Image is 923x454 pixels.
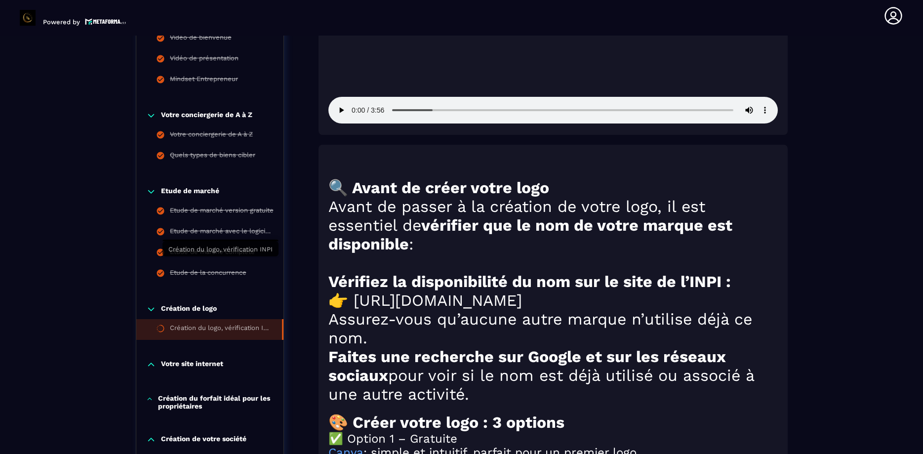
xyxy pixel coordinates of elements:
[158,394,273,410] p: Création du forfait idéal pour les propriétaires
[328,310,778,347] h1: Assurez-vous qu’aucune autre marque n’utilise déjà ce nom.
[170,130,253,141] div: Votre conciergerie de A à Z
[170,269,246,280] div: Etude de la concurrence
[328,291,778,310] h1: 👉 [URL][DOMAIN_NAME]
[170,34,232,44] div: Vidéo de bienvenue
[328,432,778,446] h2: ✅ Option 1 – Gratuite
[170,75,238,86] div: Mindset Entrepreneur
[328,272,731,291] strong: Vérifiez la disponibilité du nom sur le site de l’INPI :
[43,18,80,26] p: Powered by
[161,304,217,314] p: Création de logo
[161,360,223,370] p: Votre site internet
[168,246,273,253] span: Création du logo, vérification INPI
[328,197,778,253] h1: Avant de passer à la création de votre logo, il est essentiel de :
[328,347,778,404] h1: pour voir si le nom est déjà utilisé ou associé à une autre activité.
[170,151,255,162] div: Quels types de biens cibler
[328,413,564,432] strong: 🎨 Créer votre logo : 3 options
[170,206,274,217] div: Etude de marché version gratuite
[328,347,725,385] strong: Faites une recherche sur Google et sur les réseaux sociaux
[161,187,219,197] p: Etude de marché
[328,178,549,197] strong: 🔍 Avant de créer votre logo
[20,10,36,26] img: logo-branding
[161,111,252,121] p: Votre conciergerie de A à Z
[170,54,239,65] div: Vidéo de présentation
[85,17,126,26] img: logo
[170,324,272,335] div: Création du logo, vérification INPI
[170,227,274,238] div: Etude de marché avec le logiciel Airdna version payante
[328,216,732,253] strong: vérifier que le nom de votre marque est disponible
[161,435,246,445] p: Création de votre société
